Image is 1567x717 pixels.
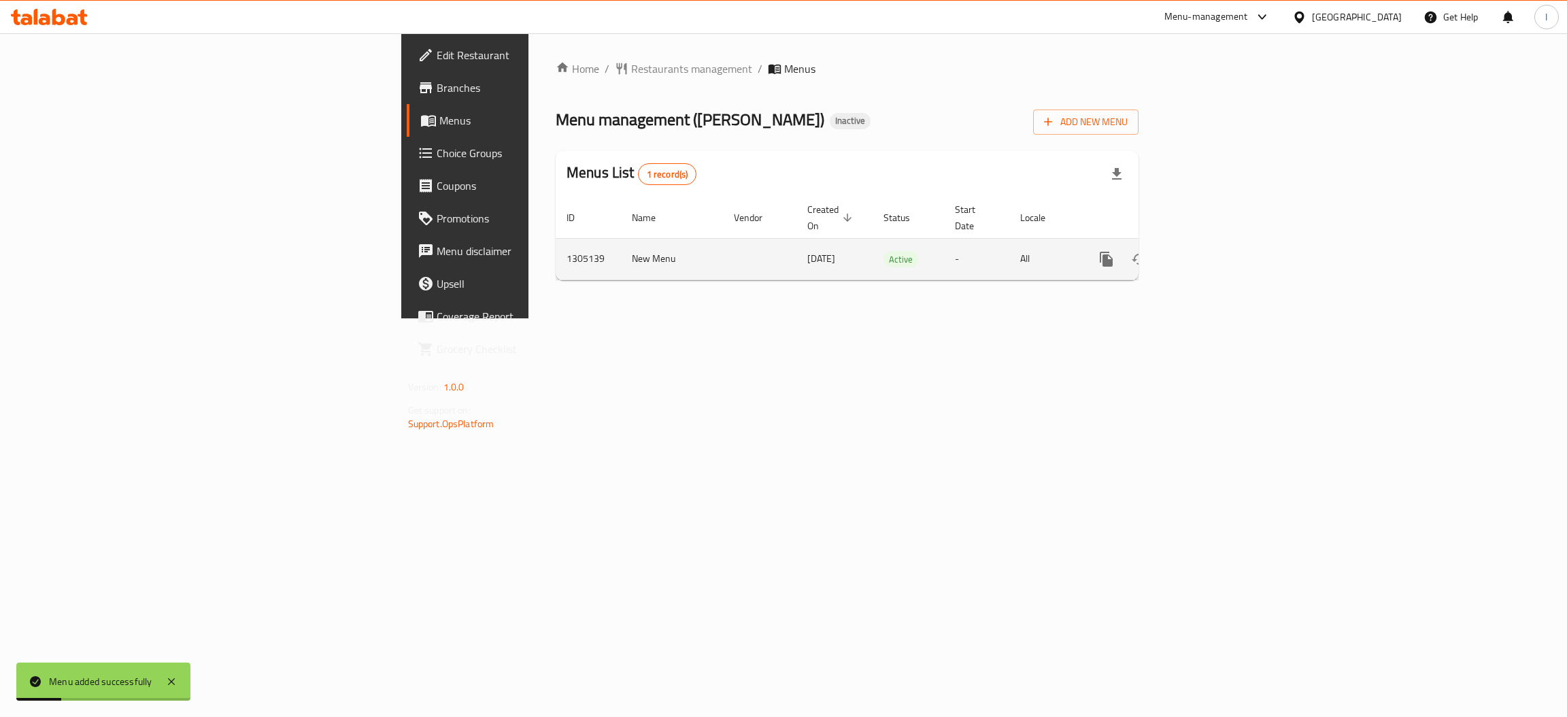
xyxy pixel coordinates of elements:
button: Change Status [1123,243,1156,276]
span: Upsell [437,276,652,292]
span: Add New Menu [1044,114,1128,131]
span: 1.0.0 [443,378,465,396]
span: Edit Restaurant [437,47,652,63]
span: Name [632,210,673,226]
div: Export file [1100,158,1133,190]
div: [GEOGRAPHIC_DATA] [1312,10,1402,24]
span: 1 record(s) [639,168,696,181]
span: Menus [439,112,652,129]
a: Restaurants management [615,61,752,77]
span: Restaurants management [631,61,752,77]
span: Menu management ( [PERSON_NAME] ) [556,104,824,135]
span: Vendor [734,210,780,226]
a: Menus [407,104,663,137]
a: Menu disclaimer [407,235,663,267]
span: Menus [784,61,815,77]
a: Coupons [407,169,663,202]
nav: breadcrumb [556,61,1139,77]
a: Grocery Checklist [407,333,663,365]
button: Add New Menu [1033,110,1139,135]
div: Total records count [638,163,697,185]
span: I [1545,10,1547,24]
div: Active [883,251,918,267]
a: Branches [407,71,663,104]
span: Status [883,210,928,226]
span: Coupons [437,178,652,194]
span: Coverage Report [437,308,652,324]
h2: Menus List [567,163,696,185]
a: Coverage Report [407,300,663,333]
span: Created On [807,201,856,234]
span: [DATE] [807,250,835,267]
span: Get support on: [408,401,471,419]
a: Promotions [407,202,663,235]
span: Grocery Checklist [437,341,652,357]
a: Edit Restaurant [407,39,663,71]
table: enhanced table [556,197,1232,280]
span: Locale [1020,210,1063,226]
span: Active [883,252,918,267]
li: / [758,61,762,77]
th: Actions [1079,197,1232,239]
span: Inactive [830,115,871,127]
a: Choice Groups [407,137,663,169]
div: Inactive [830,113,871,129]
td: - [944,238,1009,280]
td: New Menu [621,238,723,280]
span: Promotions [437,210,652,227]
div: Menu-management [1164,9,1248,25]
span: Choice Groups [437,145,652,161]
span: Start Date [955,201,993,234]
span: Branches [437,80,652,96]
a: Upsell [407,267,663,300]
span: Menu disclaimer [437,243,652,259]
div: Menu added successfully [49,674,152,689]
td: All [1009,238,1079,280]
span: Version: [408,378,441,396]
span: ID [567,210,592,226]
a: Support.OpsPlatform [408,415,494,433]
button: more [1090,243,1123,276]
